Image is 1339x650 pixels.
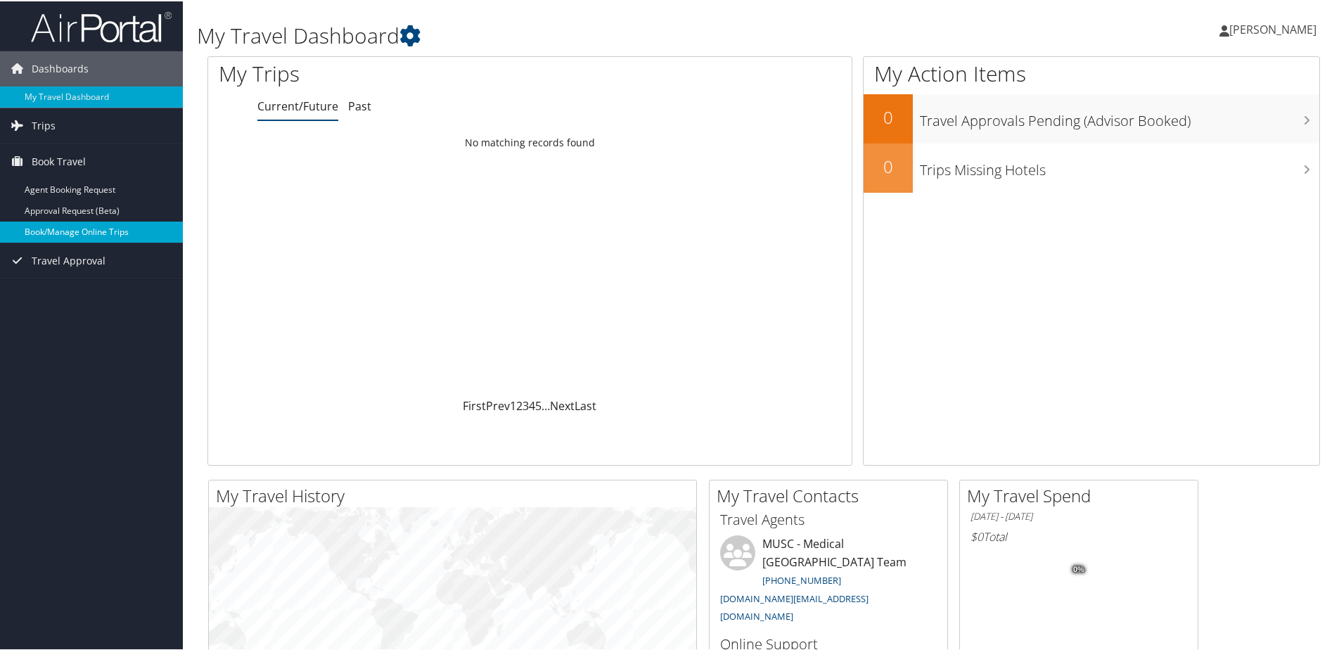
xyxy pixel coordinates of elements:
[463,397,486,412] a: First
[920,152,1319,179] h3: Trips Missing Hotels
[208,129,852,154] td: No matching records found
[486,397,510,412] a: Prev
[575,397,596,412] a: Last
[535,397,542,412] a: 5
[523,397,529,412] a: 3
[216,483,696,506] h2: My Travel History
[920,103,1319,129] h3: Travel Approvals Pending (Advisor Booked)
[348,97,371,113] a: Past
[717,483,947,506] h2: My Travel Contacts
[550,397,575,412] a: Next
[542,397,550,412] span: …
[864,93,1319,142] a: 0Travel Approvals Pending (Advisor Booked)
[864,104,913,128] h2: 0
[970,509,1187,522] h6: [DATE] - [DATE]
[32,50,89,85] span: Dashboards
[762,573,841,585] a: [PHONE_NUMBER]
[970,528,983,543] span: $0
[1073,564,1084,573] tspan: 0%
[529,397,535,412] a: 4
[32,143,86,178] span: Book Travel
[713,534,944,627] li: MUSC - Medical [GEOGRAPHIC_DATA] Team
[32,242,105,277] span: Travel Approval
[197,20,953,49] h1: My Travel Dashboard
[864,58,1319,87] h1: My Action Items
[864,153,913,177] h2: 0
[720,509,937,528] h3: Travel Agents
[257,97,338,113] a: Current/Future
[864,142,1319,191] a: 0Trips Missing Hotels
[970,528,1187,543] h6: Total
[1219,7,1331,49] a: [PERSON_NAME]
[967,483,1198,506] h2: My Travel Spend
[516,397,523,412] a: 2
[1229,20,1316,36] span: [PERSON_NAME]
[219,58,573,87] h1: My Trips
[510,397,516,412] a: 1
[32,107,56,142] span: Trips
[720,591,869,622] a: [DOMAIN_NAME][EMAIL_ADDRESS][DOMAIN_NAME]
[31,9,172,42] img: airportal-logo.png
